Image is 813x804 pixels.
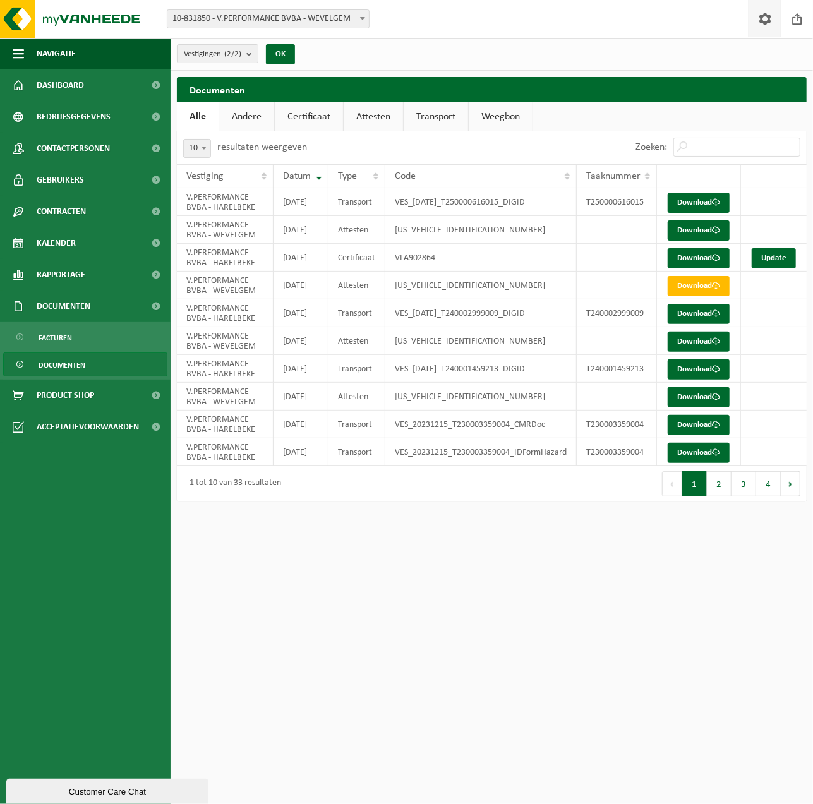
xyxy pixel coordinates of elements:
button: 3 [732,471,756,496]
td: Transport [328,411,385,438]
span: Vestigingen [184,45,241,64]
span: Navigatie [37,38,76,69]
button: Next [781,471,800,496]
a: Download [668,415,730,435]
td: [DATE] [274,383,328,411]
td: Transport [328,299,385,327]
span: Rapportage [37,259,85,291]
span: Vestiging [186,171,224,181]
td: [DATE] [274,299,328,327]
h2: Documenten [177,77,807,102]
td: [DATE] [274,355,328,383]
td: [DATE] [274,438,328,466]
td: Attesten [328,272,385,299]
span: Documenten [37,291,90,322]
span: Contactpersonen [37,133,110,164]
td: V.PERFORMANCE BVBA - HARELBEKE [177,188,274,216]
td: V.PERFORMANCE BVBA - WEVELGEM [177,216,274,244]
td: T230003359004 [577,438,657,466]
td: VES_[DATE]_T240002999009_DIGID [385,299,577,327]
td: [US_VEHICLE_IDENTIFICATION_NUMBER] [385,216,577,244]
a: Facturen [3,325,167,349]
span: 10 [183,139,211,158]
a: Andere [219,102,274,131]
a: Transport [404,102,468,131]
span: Documenten [39,353,85,377]
td: Attesten [328,216,385,244]
td: Attesten [328,383,385,411]
span: Type [338,171,357,181]
a: Download [668,248,730,268]
td: [US_VEHICLE_IDENTIFICATION_NUMBER] [385,272,577,299]
a: Documenten [3,352,167,376]
td: T240002999009 [577,299,657,327]
span: Code [395,171,416,181]
td: T240001459213 [577,355,657,383]
label: Zoeken: [635,143,667,153]
td: Attesten [328,327,385,355]
a: Alle [177,102,219,131]
span: 10-831850 - V.PERFORMANCE BVBA - WEVELGEM [167,10,369,28]
span: Gebruikers [37,164,84,196]
a: Download [668,443,730,463]
button: Previous [662,471,682,496]
td: [DATE] [274,188,328,216]
a: Download [668,332,730,352]
td: VES_20231215_T230003359004_CMRDoc [385,411,577,438]
td: Transport [328,188,385,216]
a: Download [668,193,730,213]
span: Datum [283,171,311,181]
span: 10-831850 - V.PERFORMANCE BVBA - WEVELGEM [167,9,370,28]
td: [DATE] [274,216,328,244]
span: 10 [184,140,210,157]
button: 4 [756,471,781,496]
a: Download [668,220,730,241]
td: VES_[DATE]_T250000616015_DIGID [385,188,577,216]
td: [US_VEHICLE_IDENTIFICATION_NUMBER] [385,383,577,411]
td: [DATE] [274,272,328,299]
td: V.PERFORMANCE BVBA - HARELBEKE [177,355,274,383]
td: VLA902864 [385,244,577,272]
button: OK [266,44,295,64]
button: 1 [682,471,707,496]
td: [DATE] [274,327,328,355]
td: Certificaat [328,244,385,272]
td: Transport [328,355,385,383]
td: T230003359004 [577,411,657,438]
span: Acceptatievoorwaarden [37,411,139,443]
a: Attesten [344,102,403,131]
span: Contracten [37,196,86,227]
a: Weegbon [469,102,533,131]
a: Certificaat [275,102,343,131]
td: [DATE] [274,244,328,272]
a: Download [668,387,730,407]
span: Taaknummer [586,171,641,181]
button: 2 [707,471,732,496]
count: (2/2) [224,50,241,58]
td: VES_[DATE]_T240001459213_DIGID [385,355,577,383]
td: V.PERFORMANCE BVBA - HARELBEKE [177,411,274,438]
td: [DATE] [274,411,328,438]
a: Download [668,359,730,380]
td: V.PERFORMANCE BVBA - WEVELGEM [177,272,274,299]
span: Product Shop [37,380,94,411]
div: 1 tot 10 van 33 resultaten [183,472,281,495]
td: [US_VEHICLE_IDENTIFICATION_NUMBER] [385,327,577,355]
span: Bedrijfsgegevens [37,101,111,133]
a: Download [668,276,730,296]
span: Kalender [37,227,76,259]
a: Update [752,248,796,268]
td: V.PERFORMANCE BVBA - HARELBEKE [177,438,274,466]
iframe: chat widget [6,776,211,804]
td: V.PERFORMANCE BVBA - WEVELGEM [177,383,274,411]
span: Dashboard [37,69,84,101]
a: Download [668,304,730,324]
td: V.PERFORMANCE BVBA - HARELBEKE [177,299,274,327]
label: resultaten weergeven [217,142,307,152]
button: Vestigingen(2/2) [177,44,258,63]
td: Transport [328,438,385,466]
td: T250000616015 [577,188,657,216]
td: V.PERFORMANCE BVBA - WEVELGEM [177,327,274,355]
td: V.PERFORMANCE BVBA - HARELBEKE [177,244,274,272]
